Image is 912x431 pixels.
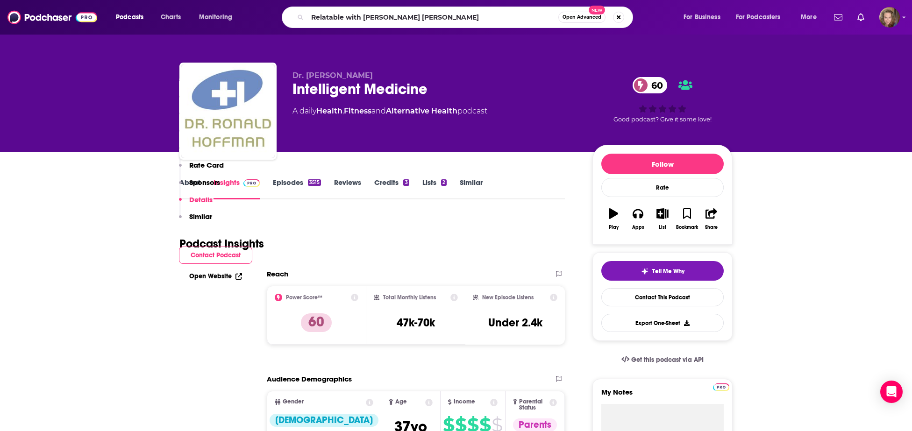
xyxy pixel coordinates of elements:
span: Podcasts [116,11,143,24]
a: Episodes3515 [273,178,321,199]
h2: Audience Demographics [267,374,352,383]
button: Share [699,202,724,236]
span: More [801,11,817,24]
div: 2 [441,179,447,186]
a: Pro website [713,382,729,391]
h3: Under 2.4k [488,316,542,330]
span: Good podcast? Give it some love! [613,116,712,123]
button: Export One-Sheet [601,314,724,332]
a: Show notifications dropdown [830,9,846,25]
a: Open Website [189,272,242,280]
a: Similar [460,178,483,199]
a: Reviews [334,178,361,199]
span: Parental Status [519,399,548,411]
a: 60 [633,77,668,93]
span: , [342,106,344,115]
p: Details [189,195,213,204]
a: Credits3 [374,178,409,199]
div: Bookmark [676,225,698,230]
div: Rate [601,178,724,197]
p: 60 [301,313,332,332]
div: Apps [632,225,644,230]
div: 60Good podcast? Give it some love! [592,71,733,129]
a: Lists2 [422,178,447,199]
div: 3515 [308,179,321,186]
button: Contact Podcast [179,247,252,264]
img: tell me why sparkle [641,268,648,275]
h3: 47k-70k [397,316,435,330]
span: Gender [283,399,304,405]
span: Logged in as smcclure267 [879,7,900,28]
button: Bookmark [675,202,699,236]
label: My Notes [601,388,724,404]
div: Search podcasts, credits, & more... [291,7,642,28]
div: Open Intercom Messenger [880,381,903,403]
button: open menu [109,10,156,25]
button: open menu [794,10,828,25]
div: List [659,225,666,230]
span: Tell Me Why [652,268,684,275]
span: Monitoring [199,11,232,24]
button: open menu [730,10,794,25]
div: Play [609,225,619,230]
a: Get this podcast via API [614,348,711,371]
a: Alternative Health [386,106,457,115]
h2: Reach [267,269,288,278]
a: Charts [155,10,186,25]
span: Get this podcast via API [631,356,704,364]
img: Intelligent Medicine [181,64,275,158]
h2: Total Monthly Listens [383,294,436,301]
p: Sponsors [189,178,220,187]
span: and [371,106,386,115]
button: Play [601,202,626,236]
span: Age [395,399,407,405]
a: Fitness [344,106,371,115]
div: 3 [403,179,409,186]
h2: New Episode Listens [482,294,534,301]
button: Open AdvancedNew [558,12,606,23]
span: Income [454,399,475,405]
span: Dr. [PERSON_NAME] [292,71,373,80]
button: Apps [626,202,650,236]
button: tell me why sparkleTell Me Why [601,261,724,281]
div: Share [705,225,718,230]
span: 60 [642,77,668,93]
button: Follow [601,154,724,174]
div: A daily podcast [292,106,487,117]
button: List [650,202,675,236]
span: Open Advanced [563,15,601,20]
p: Similar [189,212,212,221]
input: Search podcasts, credits, & more... [307,10,558,25]
button: open menu [192,10,244,25]
span: New [589,6,606,14]
span: Charts [161,11,181,24]
span: For Business [684,11,720,24]
img: Podchaser Pro [713,383,729,391]
button: open menu [677,10,732,25]
button: Details [179,195,213,212]
button: Sponsors [179,178,220,195]
button: Similar [179,212,212,229]
img: User Profile [879,7,900,28]
a: Health [316,106,342,115]
a: Contact This Podcast [601,288,724,306]
div: [DEMOGRAPHIC_DATA] [270,414,378,427]
button: Show profile menu [879,7,900,28]
img: Podchaser - Follow, Share and Rate Podcasts [7,8,97,26]
h2: Power Score™ [286,294,322,301]
a: Show notifications dropdown [854,9,868,25]
span: For Podcasters [736,11,781,24]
